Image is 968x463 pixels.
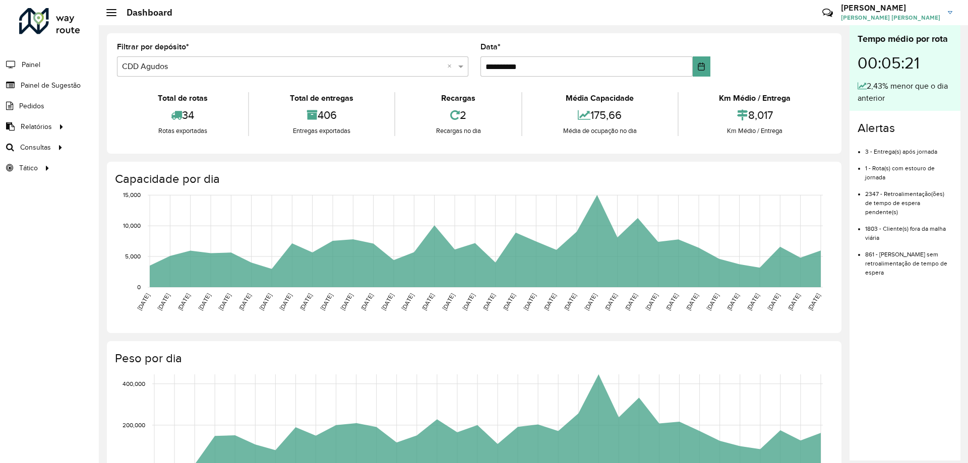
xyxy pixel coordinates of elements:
div: Média de ocupação no dia [525,126,675,136]
text: [DATE] [420,292,435,311]
text: [DATE] [583,292,598,311]
text: [DATE] [522,292,537,311]
text: [DATE] [603,292,618,311]
div: Total de entregas [252,92,391,104]
button: Choose Date [693,56,710,77]
text: [DATE] [278,292,293,311]
h2: Dashboard [116,7,172,18]
div: Entregas exportadas [252,126,391,136]
div: 8,017 [681,104,829,126]
span: Painel [22,59,40,70]
div: Média Capacidade [525,92,675,104]
text: 5,000 [125,253,141,259]
span: Clear all [447,60,456,73]
text: [DATE] [359,292,374,311]
span: Tático [19,163,38,173]
div: 406 [252,104,391,126]
text: [DATE] [156,292,171,311]
text: [DATE] [766,292,781,311]
div: Rotas exportadas [119,126,246,136]
div: Km Médio / Entrega [681,126,829,136]
div: Recargas [398,92,519,104]
text: [DATE] [237,292,252,311]
label: Data [480,41,501,53]
text: [DATE] [725,292,740,311]
text: [DATE] [441,292,455,311]
text: [DATE] [502,292,516,311]
text: [DATE] [380,292,394,311]
label: Filtrar por depósito [117,41,189,53]
text: 0 [137,284,141,290]
text: [DATE] [807,292,821,311]
text: [DATE] [685,292,699,311]
h4: Capacidade por dia [115,172,831,186]
div: Km Médio / Entrega [681,92,829,104]
text: 200,000 [123,422,145,428]
div: 175,66 [525,104,675,126]
text: [DATE] [481,292,496,311]
text: [DATE] [258,292,272,311]
span: Consultas [20,142,51,153]
text: [DATE] [136,292,151,311]
text: 15,000 [123,191,141,198]
div: 34 [119,104,246,126]
span: [PERSON_NAME] [PERSON_NAME] [841,13,940,22]
text: [DATE] [563,292,577,311]
li: 3 - Entrega(s) após jornada [865,140,952,156]
text: [DATE] [217,292,232,311]
text: [DATE] [339,292,354,311]
li: 1803 - Cliente(s) fora da malha viária [865,217,952,242]
a: Contato Rápido [817,2,838,24]
div: Tempo médio por rota [858,32,952,46]
div: 2,43% menor que o dia anterior [858,80,952,104]
text: [DATE] [624,292,638,311]
text: [DATE] [664,292,679,311]
text: [DATE] [746,292,760,311]
li: 861 - [PERSON_NAME] sem retroalimentação de tempo de espera [865,242,952,277]
text: [DATE] [176,292,191,311]
text: [DATE] [705,292,720,311]
span: Painel de Sugestão [21,80,81,91]
text: 10,000 [123,222,141,229]
text: [DATE] [542,292,557,311]
div: Total de rotas [119,92,246,104]
h3: [PERSON_NAME] [841,3,940,13]
span: Relatórios [21,121,52,132]
li: 2347 - Retroalimentação(ões) de tempo de espera pendente(s) [865,182,952,217]
text: [DATE] [319,292,333,311]
div: 2 [398,104,519,126]
div: 00:05:21 [858,46,952,80]
text: [DATE] [461,292,476,311]
h4: Peso por dia [115,351,831,366]
h4: Alertas [858,121,952,136]
text: [DATE] [786,292,801,311]
text: [DATE] [197,292,212,311]
div: Recargas no dia [398,126,519,136]
text: [DATE] [644,292,659,311]
text: [DATE] [400,292,415,311]
text: [DATE] [298,292,313,311]
li: 1 - Rota(s) com estouro de jornada [865,156,952,182]
span: Pedidos [19,101,44,111]
text: 400,000 [123,380,145,387]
